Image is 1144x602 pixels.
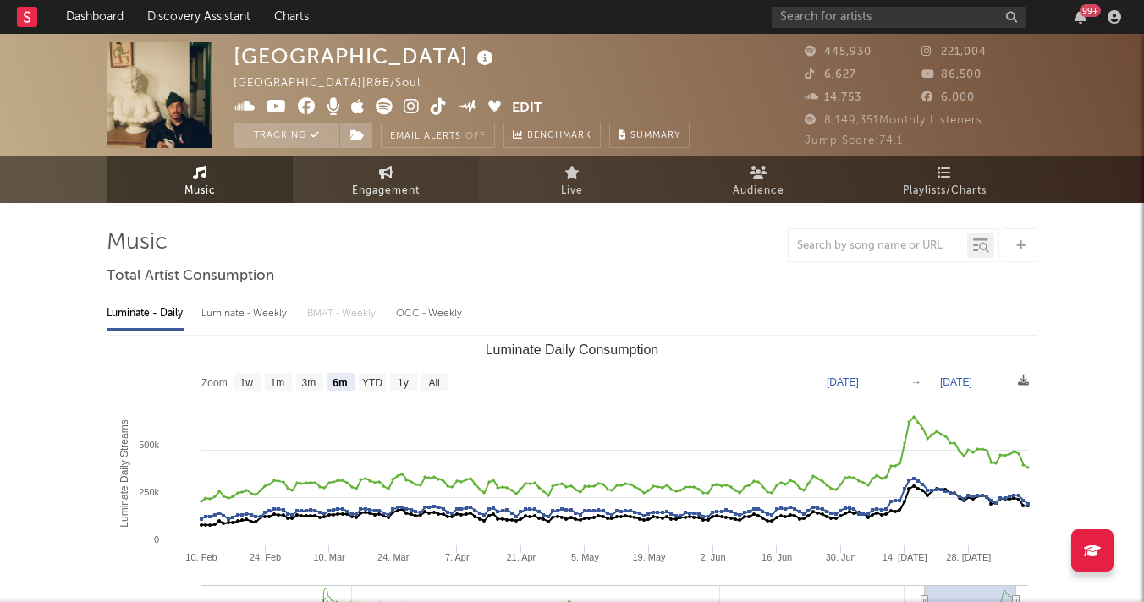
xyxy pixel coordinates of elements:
button: Email AlertsOff [381,123,495,148]
span: Total Artist Consumption [107,266,274,287]
text: 10. Mar [313,552,345,562]
span: Jump Score: 74.1 [805,135,903,146]
text: Luminate Daily Streams [118,419,130,527]
span: 6,000 [921,92,975,103]
div: 99 + [1080,4,1101,17]
text: → [911,376,921,388]
a: Music [107,156,293,203]
span: Benchmark [527,126,591,146]
text: 1w [240,377,254,389]
text: 10. Feb [185,552,217,562]
span: Engagement [352,181,420,201]
div: Luminate - Daily [107,299,184,328]
div: OCC - Weekly [396,299,464,328]
text: Luminate Daily Consumption [486,342,659,357]
text: 250k [139,487,159,497]
a: Benchmark [503,123,601,148]
text: All [428,377,439,389]
span: 86,500 [921,69,982,80]
a: Live [479,156,665,203]
span: Music [184,181,216,201]
em: Off [465,132,486,141]
div: Luminate - Weekly [201,299,290,328]
text: [DATE] [827,376,859,388]
text: 19. May [632,552,666,562]
text: 16. Jun [762,552,792,562]
text: 24. Feb [250,552,281,562]
input: Search for artists [772,7,1026,28]
text: 2. Jun [701,552,726,562]
text: Zoom [201,377,228,389]
button: Summary [609,123,690,148]
span: Summary [630,131,680,140]
text: 6m [333,377,347,389]
span: Audience [733,181,784,201]
span: 6,627 [805,69,856,80]
text: 30. Jun [826,552,856,562]
button: Tracking [234,123,339,148]
text: [DATE] [940,376,972,388]
text: 5. May [571,552,600,562]
input: Search by song name or URL [789,239,967,253]
span: Playlists/Charts [903,181,987,201]
a: Engagement [293,156,479,203]
span: 8,149,351 Monthly Listeners [805,115,982,126]
text: 14. [DATE] [883,552,927,562]
span: 14,753 [805,92,861,103]
text: 1y [398,377,409,389]
button: Edit [512,98,542,119]
div: [GEOGRAPHIC_DATA] | R&B/Soul [234,74,440,94]
text: 7. Apr [445,552,470,562]
text: YTD [362,377,382,389]
span: Live [561,181,583,201]
a: Audience [665,156,851,203]
text: 1m [271,377,285,389]
text: 21. Apr [506,552,536,562]
text: 3m [302,377,316,389]
a: Playlists/Charts [851,156,1037,203]
text: 0 [154,534,159,545]
text: 500k [139,440,159,450]
text: 28. [DATE] [946,552,991,562]
span: 445,930 [805,47,872,57]
span: 221,004 [921,47,987,57]
div: [GEOGRAPHIC_DATA] [234,42,498,70]
button: 99+ [1075,10,1086,24]
text: 24. Mar [377,552,410,562]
